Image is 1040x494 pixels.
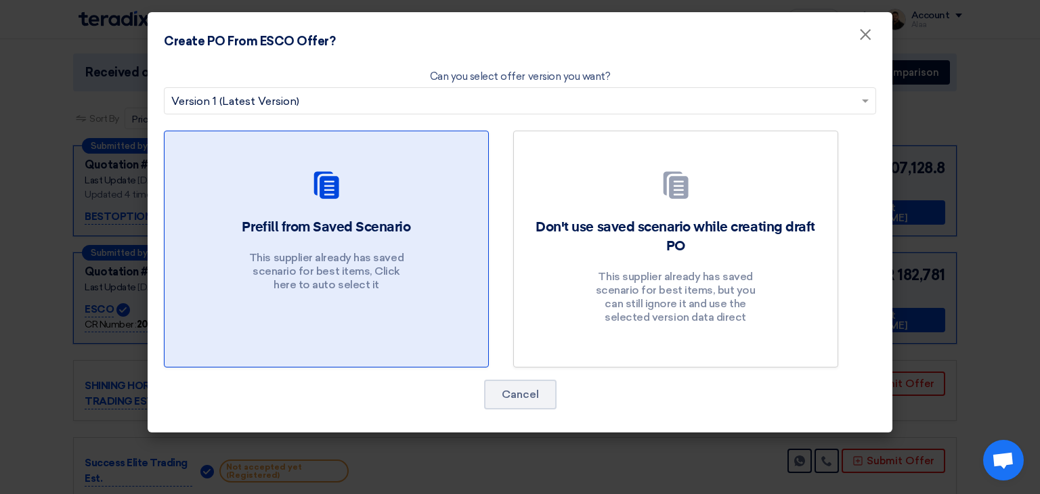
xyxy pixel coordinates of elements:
[983,440,1024,480] div: Open chat
[594,270,757,324] p: This supplier already has saved scenario for best items, but you can still ignore it and use the ...
[484,380,557,409] button: Cancel
[242,218,410,237] h2: Prefill from Saved Scenario
[530,218,821,256] h2: Don't use saved scenario while creating draft PO
[859,24,872,51] span: ×
[245,251,408,292] p: This supplier already has saved scenario for best items, Click here to auto select it
[164,32,336,51] h4: Create PO From ESCO Offer?
[848,22,883,49] button: Close
[430,69,611,85] label: Can you select offer version you want?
